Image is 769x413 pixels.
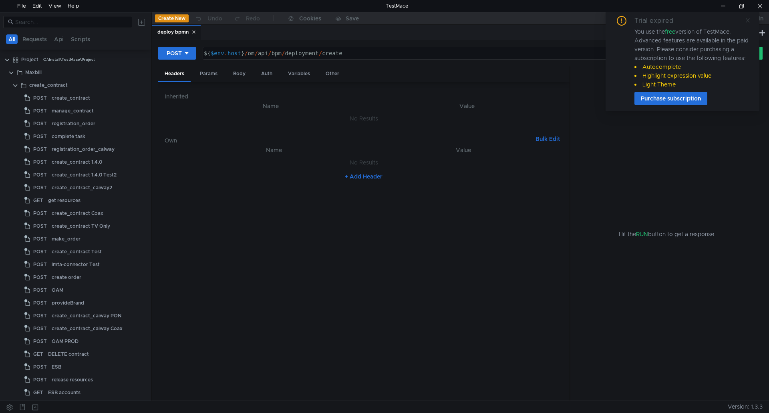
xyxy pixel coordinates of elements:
div: Headers [158,66,191,82]
span: POST [33,182,47,194]
button: Api [52,34,66,44]
div: OAM PROD [52,335,79,347]
button: Scripts [68,34,93,44]
span: GET [33,348,43,360]
div: Save [346,16,359,21]
th: Value [370,101,563,111]
span: free [665,28,675,35]
span: GET [33,399,43,411]
div: create_contract Coax [52,207,103,219]
div: Body [227,66,252,81]
span: Hit the button to get a response [619,230,714,239]
div: provideBrand [52,297,84,309]
div: Trial expired [634,16,683,26]
span: GET [33,387,43,399]
span: POST [33,220,47,232]
span: POST [33,271,47,283]
button: Redo [228,12,266,24]
li: Autocomplete [634,62,750,71]
th: Name [171,101,370,111]
span: POST [33,118,47,130]
span: POST [33,130,47,142]
span: POST [33,156,47,168]
div: get resources [48,194,81,206]
div: create_contract_caiway PON [52,310,121,322]
li: Highlight expression value [634,71,750,80]
nz-embed-empty: No Results [350,115,378,122]
span: POST [33,323,47,335]
div: POST [167,49,182,58]
div: Variables [282,66,316,81]
div: Params [193,66,224,81]
div: Maxbill [25,66,42,78]
div: Project [21,54,38,66]
div: registration_order [52,118,95,130]
div: ESB accounts [48,387,81,399]
div: create_contract_caiway Coax [52,323,123,335]
div: create_contract Test [52,246,102,258]
div: deploy bpmn [157,28,196,36]
span: POST [33,207,47,219]
button: Purchase subscription [634,92,707,105]
input: Search... [15,18,127,26]
span: POST [33,105,47,117]
div: C:\Install\TestMace\Project [43,54,95,66]
div: Auth [255,66,279,81]
button: Create New [155,14,189,22]
span: POST [33,143,47,155]
div: create_contract_caiway2 [52,182,112,194]
div: registration_order_caiway [52,143,115,155]
button: Undo [189,12,228,24]
span: POST [33,374,47,386]
th: Value [370,145,557,155]
div: create_contract 1.4.0 Test2 [52,169,117,181]
span: Version: 1.3.3 [728,401,763,413]
div: Undo [207,14,222,23]
div: Redo [246,14,260,23]
div: release resources [52,374,93,386]
h6: Inherited [165,92,563,101]
nz-embed-empty: No Results [350,159,378,166]
button: All [6,34,18,44]
span: POST [33,246,47,258]
div: complete task [52,130,85,142]
div: create_contract 1.4.0 [52,156,102,168]
span: RUN [636,231,648,238]
span: GET [33,194,43,206]
div: imta-connector Test [52,259,100,271]
span: POST [33,169,47,181]
th: Name [177,145,370,155]
div: create_contract TV Only [52,220,110,232]
div: create order [52,271,81,283]
span: POST [33,335,47,347]
button: + Add Header [342,172,386,181]
div: create_contract [52,92,90,104]
div: ESB [52,361,61,373]
div: You use the version of TestMace. Advanced features are available in the paid version. Please cons... [634,27,750,89]
span: POST [33,284,47,296]
div: DELETE contract [48,348,89,360]
button: Requests [20,34,49,44]
div: Cookies [299,14,321,23]
div: manage_contract [52,105,94,117]
button: POST [158,47,196,60]
button: Bulk Edit [532,134,563,144]
span: POST [33,233,47,245]
div: Other [319,66,346,81]
span: POST [33,297,47,309]
div: OAM [52,284,63,296]
span: POST [33,361,47,373]
h6: Own [165,136,532,145]
div: create_contract [29,79,68,91]
span: POST [33,92,47,104]
li: Light Theme [634,80,750,89]
div: make_order [52,233,81,245]
span: POST [33,259,47,271]
div: ESB Copy [48,399,71,411]
span: POST [33,310,47,322]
